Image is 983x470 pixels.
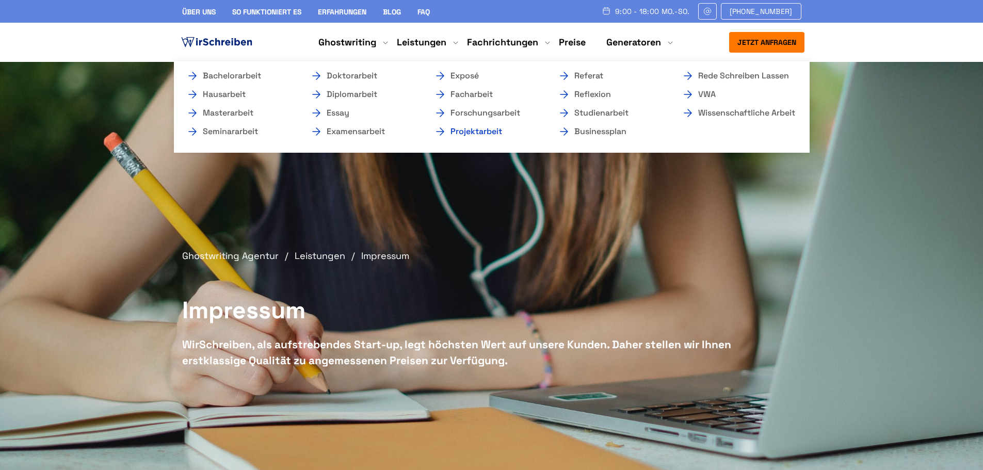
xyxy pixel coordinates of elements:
[186,70,289,82] a: Bachelorarbeit
[558,88,661,101] a: Reflexion
[182,295,755,326] h1: Impressum
[606,36,661,48] a: Generatoren
[467,36,538,48] a: Fachrichtungen
[602,7,611,15] img: Schedule
[179,35,254,50] img: logo ghostwriter-österreich
[397,36,446,48] a: Leistungen
[310,70,413,82] a: Doktorarbeit
[682,107,785,119] a: Wissenschaftliche Arbeit
[232,7,301,17] a: So funktioniert es
[318,36,376,48] a: Ghostwriting
[558,125,661,138] a: Businessplan
[182,7,216,17] a: Über uns
[310,125,413,138] a: Examensarbeit
[361,250,409,262] span: Impressum
[703,7,712,15] img: Email
[434,125,537,138] a: Projektarbeit
[417,7,430,17] a: FAQ
[721,3,801,20] a: [PHONE_NUMBER]
[615,7,690,15] span: 9:00 - 18:00 Mo.-So.
[182,336,755,369] div: WirSchreiben, als aufstrebendes Start-up, legt höchsten Wert auf unsere Kunden. Daher stellen wir...
[310,107,413,119] a: Essay
[383,7,401,17] a: Blog
[434,88,537,101] a: Facharbeit
[559,36,586,48] a: Preise
[310,88,413,101] a: Diplomarbeit
[186,88,289,101] a: Hausarbeit
[318,7,366,17] a: Erfahrungen
[682,88,785,101] a: VWA
[182,250,292,262] a: Ghostwriting Agentur
[434,70,537,82] a: Exposé
[295,250,359,262] a: Leistungen
[682,70,785,82] a: Rede schreiben lassen
[729,32,804,53] button: Jetzt anfragen
[558,107,661,119] a: Studienarbeit
[186,125,289,138] a: Seminararbeit
[434,107,537,119] a: Forschungsarbeit
[730,7,793,15] span: [PHONE_NUMBER]
[186,107,289,119] a: Masterarbeit
[558,70,661,82] a: Referat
